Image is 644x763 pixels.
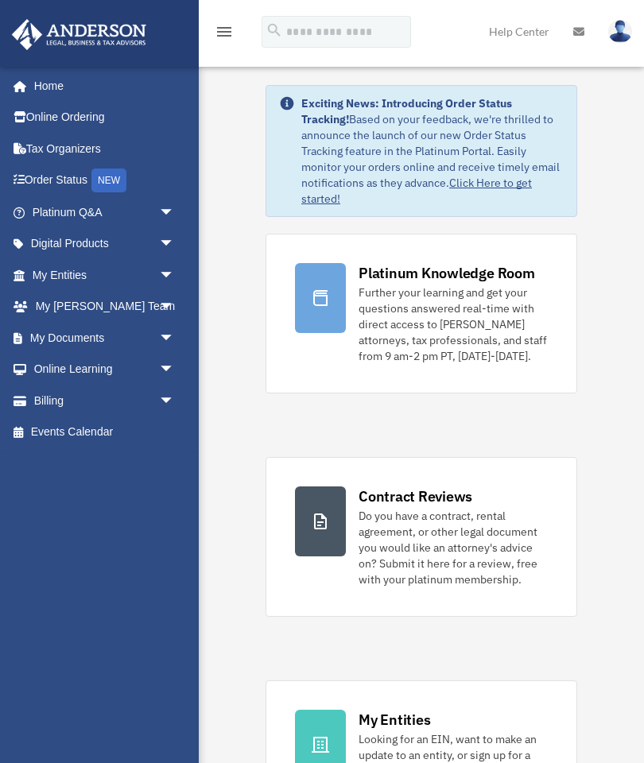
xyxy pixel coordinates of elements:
[159,291,191,323] span: arrow_drop_down
[159,322,191,354] span: arrow_drop_down
[301,176,532,206] a: Click Here to get started!
[159,354,191,386] span: arrow_drop_down
[11,322,199,354] a: My Documentsarrow_drop_down
[608,20,632,43] img: User Pic
[159,196,191,229] span: arrow_drop_down
[301,95,564,207] div: Based on your feedback, we're thrilled to announce the launch of our new Order Status Tracking fe...
[159,385,191,417] span: arrow_drop_down
[11,354,199,385] a: Online Learningarrow_drop_down
[11,259,199,291] a: My Entitiesarrow_drop_down
[11,291,199,323] a: My [PERSON_NAME] Teamarrow_drop_down
[11,196,199,228] a: Platinum Q&Aarrow_drop_down
[215,28,234,41] a: menu
[91,168,126,192] div: NEW
[11,133,199,165] a: Tax Organizers
[11,385,199,416] a: Billingarrow_drop_down
[359,486,472,506] div: Contract Reviews
[215,22,234,41] i: menu
[266,234,577,393] a: Platinum Knowledge Room Further your learning and get your questions answered real-time with dire...
[11,228,199,260] a: Digital Productsarrow_drop_down
[159,228,191,261] span: arrow_drop_down
[266,457,577,617] a: Contract Reviews Do you have a contract, rental agreement, or other legal document you would like...
[11,102,199,134] a: Online Ordering
[359,710,430,730] div: My Entities
[359,263,535,283] div: Platinum Knowledge Room
[11,416,199,448] a: Events Calendar
[11,70,191,102] a: Home
[7,19,151,50] img: Anderson Advisors Platinum Portal
[11,165,199,197] a: Order StatusNEW
[159,259,191,292] span: arrow_drop_down
[359,508,548,587] div: Do you have a contract, rental agreement, or other legal document you would like an attorney's ad...
[266,21,283,39] i: search
[359,285,548,364] div: Further your learning and get your questions answered real-time with direct access to [PERSON_NAM...
[301,96,512,126] strong: Exciting News: Introducing Order Status Tracking!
